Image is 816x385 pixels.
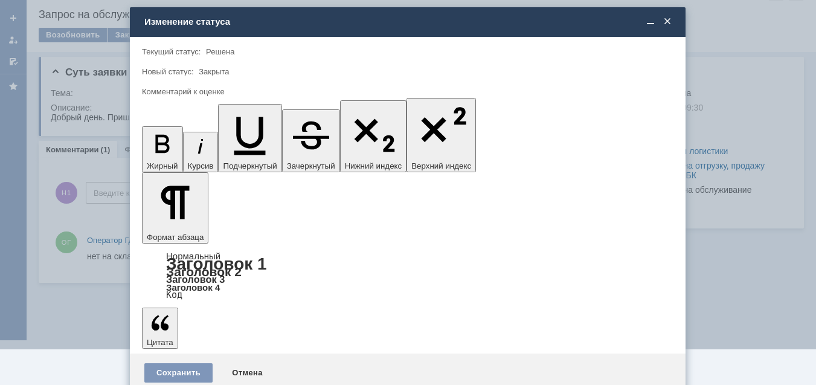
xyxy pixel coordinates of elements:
div: Изменение статуса [144,16,673,27]
button: Подчеркнутый [218,104,281,172]
label: Новый статус: [142,67,194,76]
button: Нижний индекс [340,100,407,172]
span: Жирный [147,161,178,170]
span: Решена [206,47,234,56]
a: Заголовок 2 [166,265,242,279]
a: Нормальный [166,251,220,261]
span: Подчеркнутый [223,161,277,170]
span: Формат абзаца [147,233,204,242]
a: Заголовок 3 [166,274,225,285]
span: Нижний индекс [345,161,402,170]
span: Закрыта [199,67,229,76]
button: Формат абзаца [142,172,208,244]
a: Заголовок 1 [166,254,267,273]
span: Верхний индекс [411,161,471,170]
button: Цитата [142,308,178,349]
button: Курсив [183,132,219,172]
span: Закрыть [661,16,673,27]
a: Код [166,290,182,300]
button: Зачеркнутый [282,109,340,172]
span: Цитата [147,338,173,347]
span: Курсив [188,161,214,170]
div: Комментарий к оценке [142,88,671,95]
a: Заголовок 4 [166,282,220,293]
span: Зачеркнутый [287,161,335,170]
div: Формат абзаца [142,252,673,299]
span: Свернуть (Ctrl + M) [644,16,657,27]
button: Верхний индекс [406,98,476,172]
label: Текущий статус: [142,47,201,56]
button: Жирный [142,126,183,172]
